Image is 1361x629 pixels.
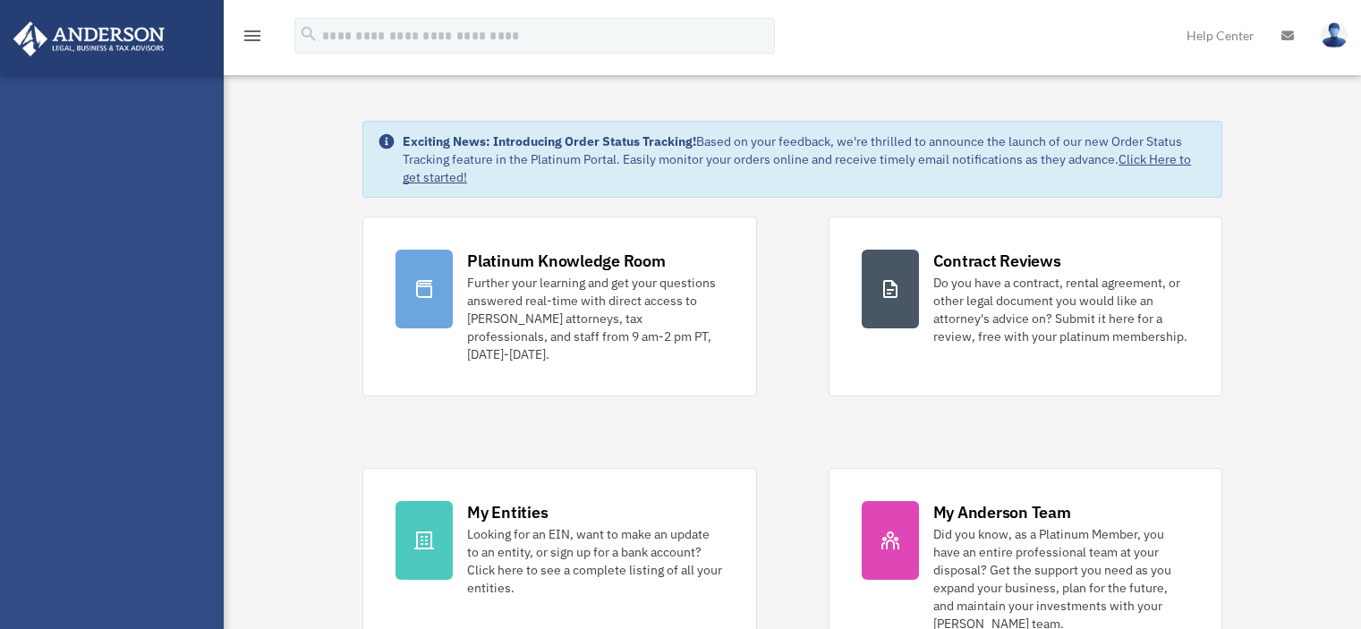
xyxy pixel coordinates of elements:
[299,24,319,44] i: search
[1321,22,1348,48] img: User Pic
[467,250,666,272] div: Platinum Knowledge Room
[933,274,1189,345] div: Do you have a contract, rental agreement, or other legal document you would like an attorney's ad...
[933,501,1071,523] div: My Anderson Team
[829,217,1222,396] a: Contract Reviews Do you have a contract, rental agreement, or other legal document you would like...
[467,525,723,597] div: Looking for an EIN, want to make an update to an entity, or sign up for a bank account? Click her...
[403,133,696,149] strong: Exciting News: Introducing Order Status Tracking!
[467,274,723,363] div: Further your learning and get your questions answered real-time with direct access to [PERSON_NAM...
[362,217,756,396] a: Platinum Knowledge Room Further your learning and get your questions answered real-time with dire...
[403,151,1191,185] a: Click Here to get started!
[242,25,263,47] i: menu
[467,501,548,523] div: My Entities
[933,250,1061,272] div: Contract Reviews
[242,31,263,47] a: menu
[403,132,1207,186] div: Based on your feedback, we're thrilled to announce the launch of our new Order Status Tracking fe...
[8,21,170,56] img: Anderson Advisors Platinum Portal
